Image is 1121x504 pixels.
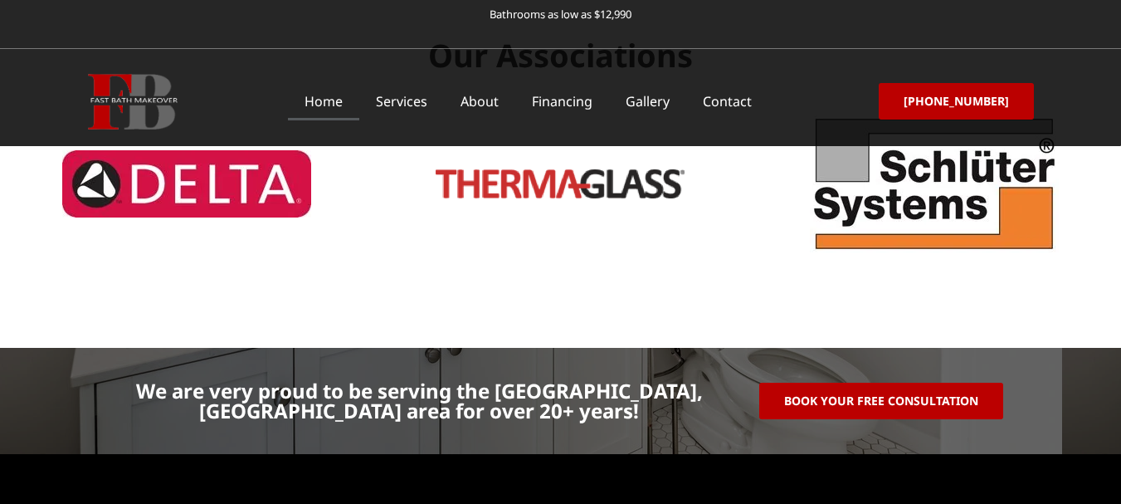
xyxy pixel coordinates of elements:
[288,82,359,120] a: Home
[359,82,444,120] a: Services
[810,115,1059,252] img: schluter
[515,82,609,120] a: Financing
[784,395,978,407] span: book your free consultation
[686,82,768,120] a: Contact
[88,74,178,130] img: Fast Bath Makeover icon
[444,82,515,120] a: About
[759,383,1003,419] a: book your free consultation
[609,82,686,120] a: Gallery
[756,115,1113,252] div: 1 / 5
[382,169,738,198] div: 5 / 5
[62,150,311,218] img: delta
[8,91,1113,277] div: Image Carousel
[96,381,743,421] p: We are very proud to be serving the [GEOGRAPHIC_DATA], [GEOGRAPHIC_DATA] area for over 20+ years!
[904,95,1009,107] span: [PHONE_NUMBER]
[8,150,365,218] div: 4 / 5
[436,169,685,198] img: thermaglass
[879,83,1034,120] a: [PHONE_NUMBER]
